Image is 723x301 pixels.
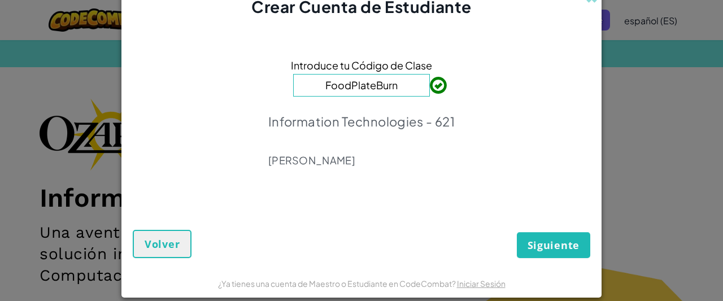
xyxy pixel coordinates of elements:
a: Iniciar Sesión [457,278,506,289]
span: ¿Ya tienes una cuenta de Maestro o Estudiante en CodeCombat? [218,278,457,289]
span: Siguiente [528,238,580,252]
p: Information Technologies - 621 [268,114,455,129]
span: Introduce tu Código de Clase [291,57,432,73]
span: Volver [145,237,180,251]
button: Volver [133,230,191,258]
button: Siguiente [517,232,590,258]
p: [PERSON_NAME] [268,154,455,167]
